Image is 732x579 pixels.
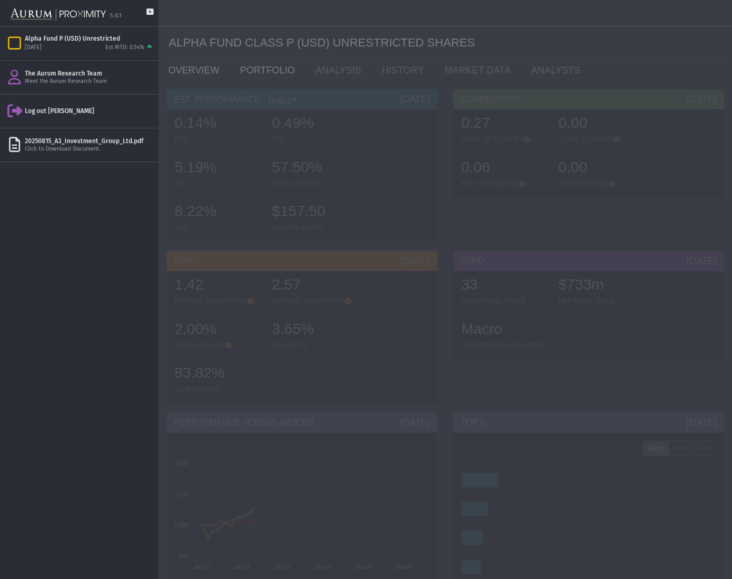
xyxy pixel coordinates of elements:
[461,319,549,341] div: Macro
[175,522,188,528] text: 1 000
[175,223,261,232] div: CAR
[175,492,188,498] text: 1 500
[272,201,359,223] div: $157.50
[687,93,717,106] div: [DATE]
[461,297,548,305] div: UNDERLYING FUNDS
[559,157,645,180] div: 0.00
[461,157,548,180] div: 0.06
[175,201,261,223] div: 8.22%
[461,180,548,188] div: BETA TO EQUITIES
[11,3,106,26] img: Aurum-Proximity%20white.svg
[175,135,261,144] div: MTD
[260,95,292,104] a: Notice
[461,115,490,131] span: 0.27
[175,157,261,180] div: 5.19%
[374,60,436,81] a: HISTORY
[25,107,154,115] div: Log out [PERSON_NAME]
[643,441,669,456] label: Alloc
[272,297,359,305] div: [PERSON_NAME] RATIO
[179,553,188,559] text: 500
[167,251,437,271] div: RISK
[272,115,314,131] span: 0.49%
[25,69,154,78] div: The Aurum Research Team
[175,319,261,341] div: 2.00%
[234,564,250,570] text: Jan-21
[169,26,724,60] div: ALPHA FUND CLASS P (USD) UNRESTRICTED SHARES
[559,180,645,188] div: BETA TO BONDS
[400,255,430,267] div: [DATE]
[453,89,724,109] div: CORRELATION
[175,115,216,131] span: 0.14%
[175,461,188,466] text: 2 000
[400,416,430,429] div: [DATE]
[400,93,430,106] div: [DATE]
[272,135,359,144] div: QTD
[160,60,232,81] a: OVERVIEW
[559,135,645,144] div: CORR. TO BONDS
[523,60,593,81] a: ANALYSTS
[167,89,437,109] div: EST. PERFORMANCE
[315,564,331,570] text: Jan-23
[272,157,359,180] div: 57.50%
[694,441,716,456] label: Ret
[559,113,645,135] div: 0.00
[559,275,645,297] div: $733m
[272,223,359,232] div: NAV PER SHARE
[453,413,724,433] div: TOP 5
[461,135,548,144] div: CORR. TO EQUITIES
[355,564,371,570] text: Jan-24
[453,251,724,271] div: FUND
[194,564,210,570] text: Jan-20
[307,60,374,81] a: ANALYSIS
[274,564,291,570] text: Jan-22
[25,34,154,43] div: Alpha Fund P (USD) Unrestricted
[272,341,359,350] div: VOLATILITY
[260,94,296,106] div: Notice
[110,12,122,20] div: 5.0.1
[669,441,696,456] label: Attrib
[272,180,359,188] div: TOTAL RETURN
[167,413,437,433] div: PERFORMANCE VERSUS INDICES
[272,275,359,297] div: 2.57
[687,416,717,429] div: [DATE]
[175,275,261,297] div: 1.42
[461,341,549,350] div: TOP STRATEGY (BY ATTRIB.)
[175,341,261,350] div: DOWNSIDE DEV.
[175,297,261,305] div: [PERSON_NAME] RATIO
[25,145,154,153] div: Click to Download Document.
[272,319,359,341] div: 3.65%
[175,363,261,385] div: 83.82%
[687,255,717,267] div: [DATE]
[25,44,42,52] div: [DATE]
[461,275,548,297] div: 33
[175,385,261,394] div: % UP MONTHS
[396,564,412,570] text: Jan-25
[232,60,308,81] a: PORTFOLIO
[175,180,261,188] div: YTD
[25,137,154,145] div: 20250815_A3_Investment_Group_Ltd.pdf
[436,60,523,81] a: MARKET DATA
[105,44,144,52] div: Est MTD: 0.14%
[559,297,645,305] div: NET ASSET VALUE
[25,78,154,86] div: Meet the Aurum Research Team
